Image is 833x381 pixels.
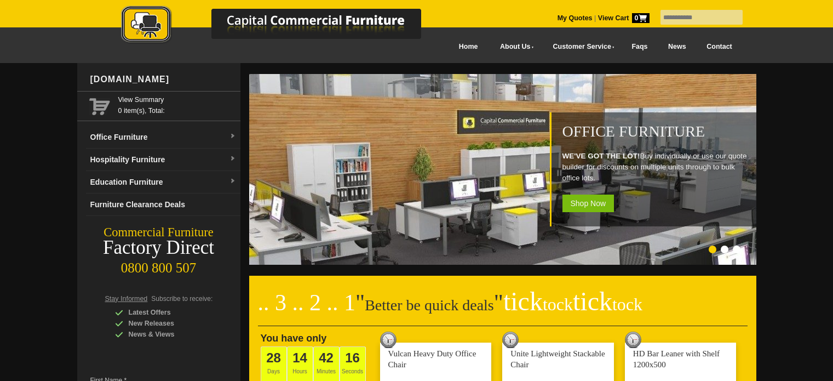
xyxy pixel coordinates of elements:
[249,74,759,265] img: Office Furniture
[261,333,327,344] span: You have only
[543,294,573,314] span: tock
[115,307,219,318] div: Latest Offers
[696,35,742,59] a: Contact
[118,94,236,105] a: View Summary
[86,63,240,96] div: [DOMAIN_NAME]
[541,35,621,59] a: Customer Service
[562,123,751,140] h1: Office Furniture
[558,14,593,22] a: My Quotes
[503,287,642,316] span: tick tick
[115,329,219,340] div: News & Views
[625,332,641,348] img: tick tock deal clock
[345,350,360,365] span: 16
[229,178,236,185] img: dropdown
[91,5,474,49] a: Capital Commercial Furniture Logo
[86,171,240,194] a: Education Furnituredropdown
[709,246,716,253] li: Page dot 1
[502,332,519,348] img: tick tock deal clock
[488,35,541,59] a: About Us
[562,195,614,212] span: Shop Now
[151,295,212,303] span: Subscribe to receive:
[622,35,658,59] a: Faqs
[596,14,649,22] a: View Cart0
[658,35,696,59] a: News
[721,246,728,253] li: Page dot 2
[86,149,240,171] a: Hospitality Furnituredropdown
[612,294,642,314] span: tock
[562,152,640,160] strong: WE'VE GOT THE LOT!
[562,151,751,184] p: Buy individually or use our quote builder for discounts on multiple units through to bulk office ...
[105,295,148,303] span: Stay Informed
[355,290,365,315] span: "
[598,14,650,22] strong: View Cart
[118,94,236,115] span: 0 item(s), Total:
[258,290,356,315] span: .. 3 .. 2 .. 1
[86,126,240,149] a: Office Furnituredropdown
[258,293,748,326] h2: Better be quick deals
[86,194,240,216] a: Furniture Clearance Deals
[266,350,281,365] span: 28
[91,5,474,46] img: Capital Commercial Furniture Logo
[115,318,219,329] div: New Releases
[380,332,397,348] img: tick tock deal clock
[319,350,334,365] span: 42
[632,13,650,23] span: 0
[494,290,642,315] span: "
[77,240,240,255] div: Factory Direct
[229,156,236,162] img: dropdown
[229,133,236,140] img: dropdown
[249,259,759,266] a: Office Furniture WE'VE GOT THE LOT!Buy individually or use our quote builder for discounts on mul...
[292,350,307,365] span: 14
[77,225,240,240] div: Commercial Furniture
[733,246,740,253] li: Page dot 3
[77,255,240,276] div: 0800 800 507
